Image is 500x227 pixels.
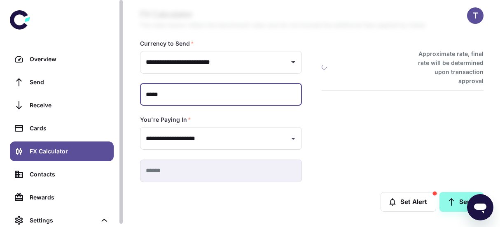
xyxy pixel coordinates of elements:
div: Cards [30,124,109,133]
a: FX Calculator [10,141,114,161]
div: Receive [30,101,109,110]
div: Send [30,78,109,87]
div: Overview [30,55,109,64]
button: T [467,7,484,24]
a: Receive [10,95,114,115]
a: Rewards [10,188,114,207]
a: Send [10,72,114,92]
a: Send [439,192,484,212]
label: You're Paying In [140,116,191,124]
button: Open [287,56,299,68]
iframe: Button to launch messaging window [467,194,493,220]
button: Set Alert [381,192,436,212]
button: Open [287,133,299,144]
a: Overview [10,49,114,69]
label: Currency to Send [140,39,194,48]
a: Cards [10,118,114,138]
h6: Approximate rate, final rate will be determined upon transaction approval [411,49,484,86]
div: FX Calculator [30,147,109,156]
div: Contacts [30,170,109,179]
div: Settings [30,216,96,225]
a: Contacts [10,164,114,184]
div: Rewards [30,193,109,202]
